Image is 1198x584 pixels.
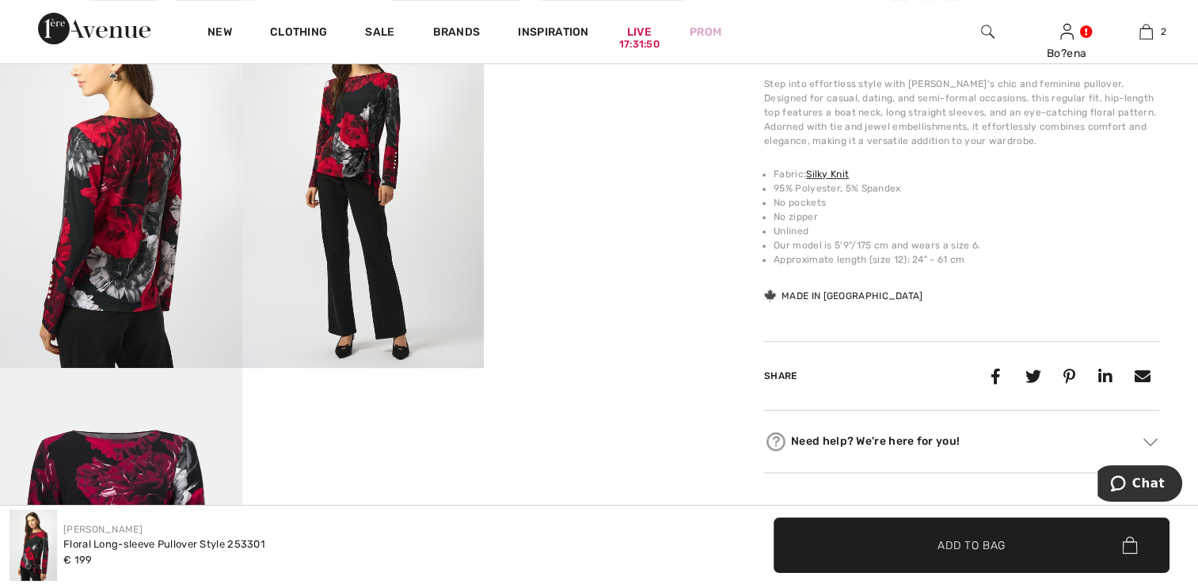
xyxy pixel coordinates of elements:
a: Clothing [270,25,327,42]
a: Silky Knit [806,169,849,180]
li: Our model is 5'9"/175 cm and wears a size 6. [774,238,1160,252]
img: Floral Long-Sleeve Pullover Style 253301. 4 [242,6,485,368]
a: Prom [690,24,721,40]
li: 95% Polyester, 5% Spandex [774,181,1160,195]
span: Add to Bag [937,537,1006,553]
button: Add to Bag [774,518,1169,573]
span: 2 [1161,25,1166,39]
div: Made in [GEOGRAPHIC_DATA] [764,289,923,303]
li: No zipper [774,210,1160,224]
a: Sale [365,25,394,42]
a: 2 [1107,22,1185,41]
img: Arrow2.svg [1143,438,1158,446]
div: Need help? We're here for you! [764,430,1160,453]
div: 17:31:50 [619,37,660,52]
div: Step into effortless style with [PERSON_NAME]'s chic and feminine pullover. Designed for casual, ... [764,77,1160,148]
a: Sign In [1060,24,1074,39]
a: [PERSON_NAME] [63,524,143,535]
video: Your browser does not support the video tag. [484,6,726,127]
div: Bo?ena [1028,45,1105,62]
li: Fabric: [774,167,1160,181]
iframe: Opens a widget where you can chat to one of our agents [1097,465,1182,505]
img: My Info [1060,22,1074,41]
a: New [207,25,232,42]
li: Unlined [774,224,1160,238]
div: Floral Long-sleeve Pullover Style 253301 [63,537,265,552]
img: search the website [981,22,995,41]
img: My Bag [1139,22,1153,41]
span: Inspiration [518,25,588,42]
img: 1ère Avenue [38,13,150,44]
li: No pockets [774,195,1160,210]
span: Share [764,370,797,381]
li: Approximate length (size 12): 24" - 61 cm [774,252,1160,267]
a: Live17:31:50 [627,24,652,40]
a: Brands [433,25,481,42]
img: Bag.svg [1122,537,1137,554]
span: € 199 [63,554,93,566]
img: Floral Long-Sleeve Pullover Style 253301 [10,510,57,581]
